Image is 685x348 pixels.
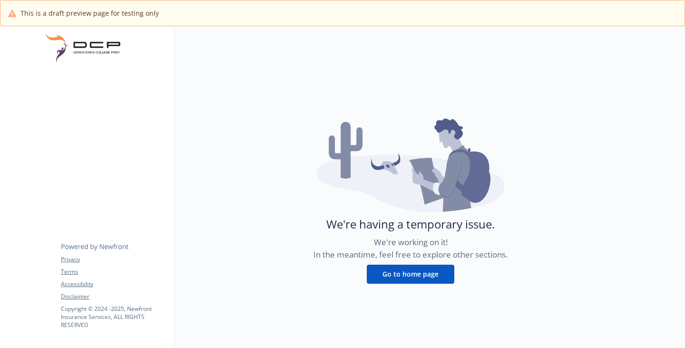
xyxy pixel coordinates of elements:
a: Terms [61,268,166,276]
button: Go to home page [367,265,454,284]
span: We're working on it! [374,236,448,249]
a: Disclaimer [61,292,166,301]
a: Accessibility [61,280,166,288]
span: In the meantime, feel free to explore other sections. [313,249,508,261]
p: Copyright © 2024 - 2025 , Newfront Insurance Services, ALL RIGHTS RESERVED [61,305,166,329]
a: Privacy [61,255,166,264]
span: We're having a temporary issue. [326,216,495,232]
span: This is a draft preview page for testing only [20,8,159,18]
